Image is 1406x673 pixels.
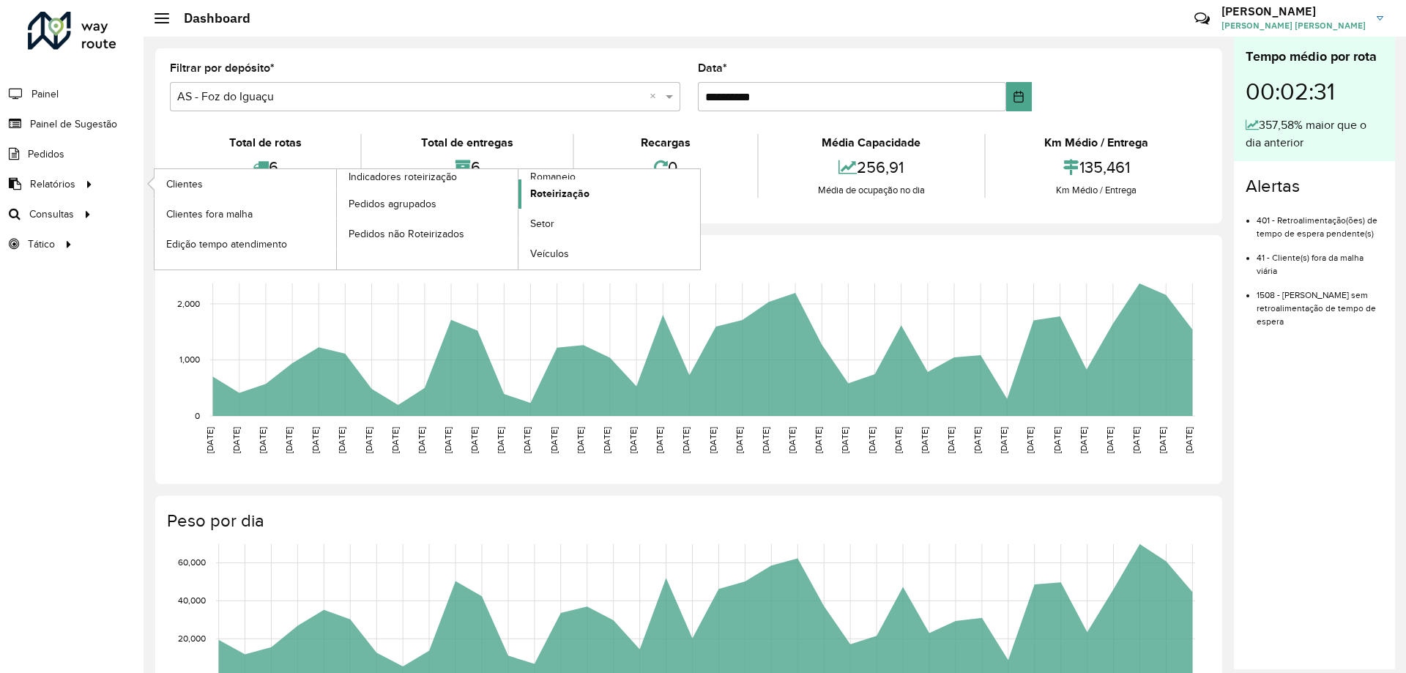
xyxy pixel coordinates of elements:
[762,134,980,152] div: Média Capacidade
[530,169,576,185] span: Romaneio
[177,299,200,308] text: 2,000
[170,59,275,77] label: Filtrar por depósito
[787,427,797,453] text: [DATE]
[205,427,215,453] text: [DATE]
[1221,4,1366,18] h3: [PERSON_NAME]
[169,10,250,26] h2: Dashboard
[893,427,903,453] text: [DATE]
[178,596,206,606] text: 40,000
[349,169,457,185] span: Indicadores roteirização
[761,427,770,453] text: [DATE]
[349,226,464,242] span: Pedidos não Roteirizados
[195,411,200,420] text: 0
[155,229,336,259] a: Edição tempo atendimento
[167,510,1208,532] h4: Peso por dia
[155,169,336,198] a: Clientes
[166,237,287,252] span: Edição tempo atendimento
[867,427,877,453] text: [DATE]
[1186,3,1218,34] a: Contato Rápido
[602,427,611,453] text: [DATE]
[946,427,956,453] text: [DATE]
[920,427,929,453] text: [DATE]
[443,427,453,453] text: [DATE]
[1105,427,1115,453] text: [DATE]
[840,427,849,453] text: [DATE]
[365,134,568,152] div: Total de entregas
[530,216,554,231] span: Setor
[576,427,585,453] text: [DATE]
[178,633,206,643] text: 20,000
[1025,427,1035,453] text: [DATE]
[28,146,64,162] span: Pedidos
[155,169,518,269] a: Indicadores roteirização
[337,219,518,248] a: Pedidos não Roteirizados
[1131,427,1141,453] text: [DATE]
[310,427,320,453] text: [DATE]
[734,427,744,453] text: [DATE]
[1246,47,1383,67] div: Tempo médio por rota
[174,134,357,152] div: Total de rotas
[989,183,1204,198] div: Km Médio / Entrega
[258,427,267,453] text: [DATE]
[518,239,700,269] a: Veículos
[1052,427,1062,453] text: [DATE]
[28,237,55,252] span: Tático
[31,86,59,102] span: Painel
[417,427,426,453] text: [DATE]
[530,186,589,201] span: Roteirização
[1221,19,1366,32] span: [PERSON_NAME] [PERSON_NAME]
[155,199,336,228] a: Clientes fora malha
[1257,203,1383,240] li: 401 - Retroalimentação(ões) de tempo de espera pendente(s)
[166,176,203,192] span: Clientes
[578,134,754,152] div: Recargas
[174,152,357,183] div: 6
[1158,427,1167,453] text: [DATE]
[29,207,74,222] span: Consultas
[364,427,373,453] text: [DATE]
[708,427,718,453] text: [DATE]
[522,427,532,453] text: [DATE]
[530,246,569,261] span: Veículos
[762,152,980,183] div: 256,91
[989,134,1204,152] div: Km Médio / Entrega
[972,427,982,453] text: [DATE]
[349,196,436,212] span: Pedidos agrupados
[337,189,518,218] a: Pedidos agrupados
[1079,427,1088,453] text: [DATE]
[698,59,727,77] label: Data
[469,427,479,453] text: [DATE]
[655,427,664,453] text: [DATE]
[814,427,823,453] text: [DATE]
[1257,240,1383,278] li: 41 - Cliente(s) fora da malha viária
[681,427,691,453] text: [DATE]
[999,427,1008,453] text: [DATE]
[578,152,754,183] div: 0
[284,427,294,453] text: [DATE]
[1257,278,1383,328] li: 1508 - [PERSON_NAME] sem retroalimentação de tempo de espera
[1184,427,1194,453] text: [DATE]
[30,116,117,132] span: Painel de Sugestão
[365,152,568,183] div: 6
[1246,176,1383,197] h4: Alertas
[166,207,253,222] span: Clientes fora malha
[518,179,700,209] a: Roteirização
[178,558,206,568] text: 60,000
[989,152,1204,183] div: 135,461
[30,176,75,192] span: Relatórios
[549,427,559,453] text: [DATE]
[628,427,638,453] text: [DATE]
[1246,67,1383,116] div: 00:02:31
[390,427,400,453] text: [DATE]
[337,427,346,453] text: [DATE]
[496,427,505,453] text: [DATE]
[179,355,200,365] text: 1,000
[518,209,700,239] a: Setor
[650,88,662,105] span: Clear all
[231,427,241,453] text: [DATE]
[1246,116,1383,152] div: 357,58% maior que o dia anterior
[1006,82,1032,111] button: Choose Date
[337,169,701,269] a: Romaneio
[762,183,980,198] div: Média de ocupação no dia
